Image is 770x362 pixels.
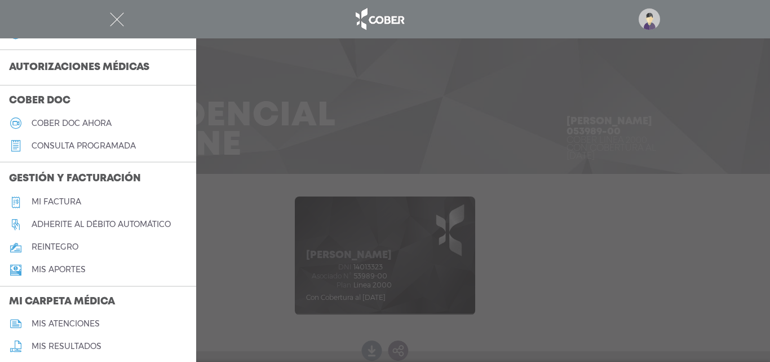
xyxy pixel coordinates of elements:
img: logo_cober_home-white.png [349,6,409,33]
h5: mis resultados [32,342,101,351]
h5: Mis aportes [32,265,86,274]
img: Cober_menu-close-white.svg [110,12,124,27]
h5: mis atenciones [32,319,100,329]
h5: Adherite al débito automático [32,220,171,229]
h5: consulta programada [32,141,136,151]
h5: Cober doc ahora [32,119,112,128]
img: profile-placeholder.svg [639,8,660,30]
h5: Mi factura [32,197,81,207]
h5: reintegro [32,242,78,252]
